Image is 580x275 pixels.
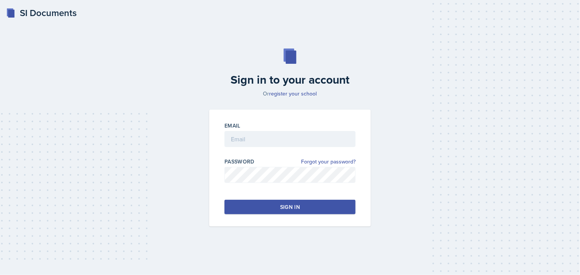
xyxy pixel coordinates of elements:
label: Email [224,122,240,129]
label: Password [224,158,255,165]
h2: Sign in to your account [205,73,375,87]
div: Sign in [280,203,300,211]
input: Email [224,131,356,147]
a: Forgot your password? [301,158,356,166]
a: register your school [269,90,317,97]
button: Sign in [224,200,356,214]
a: SI Documents [6,6,77,20]
p: Or [205,90,375,97]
